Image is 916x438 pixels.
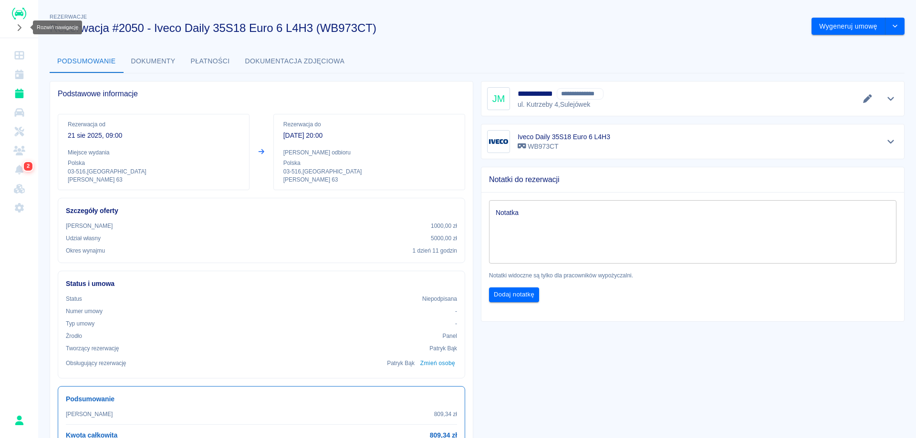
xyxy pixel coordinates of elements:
p: - [455,319,457,328]
a: Rezerwacje [4,84,34,103]
img: Image [489,132,508,151]
p: Okres wynajmu [66,246,105,255]
p: ul. Kutrzeby 4 , Sulejówek [518,100,612,110]
a: Kalendarz [4,65,34,84]
p: Status [66,295,82,303]
img: Renthelp [12,8,26,20]
h3: Rezerwacja #2050 - Iveco Daily 35S18 Euro 6 L4H3 (WB973CT) [50,21,804,35]
p: Żrodło [66,332,82,340]
button: drop-down [885,18,905,35]
button: Dokumentacja zdjęciowa [238,50,353,73]
a: Ustawienia [4,198,34,217]
a: Klienci [4,141,34,160]
p: Udział własny [66,234,101,243]
p: 1000,00 zł [431,222,457,230]
a: Flota [4,103,34,122]
div: JM [487,87,510,110]
span: Podstawowe informacje [58,89,465,99]
p: [PERSON_NAME] 63 [283,176,455,184]
p: [PERSON_NAME] 63 [68,176,239,184]
a: Serwisy [4,122,34,141]
p: Rezerwacja od [68,120,239,129]
p: Niepodpisana [422,295,457,303]
a: Dashboard [4,46,34,65]
button: Zmień osobę [418,357,457,370]
p: Notatki widoczne są tylko dla pracowników wypożyczalni. [489,271,896,280]
p: Polska [283,159,455,167]
span: 2 [25,162,31,171]
p: Panel [443,332,458,340]
h6: Szczegóły oferty [66,206,457,216]
p: [PERSON_NAME] [66,222,113,230]
p: Obsługujący rezerwację [66,359,126,367]
div: Rozwiń nawigację [33,20,82,34]
button: Podsumowanie [50,50,124,73]
p: 5000,00 zł [431,234,457,243]
p: [PERSON_NAME] odbioru [283,148,455,157]
p: - [455,307,457,316]
button: Edytuj dane [860,92,875,105]
h6: Iveco Daily 35S18 Euro 6 L4H3 [518,132,610,142]
p: Miejsce wydania [68,148,239,157]
a: Powiadomienia [4,160,34,179]
p: Patryk Bąk [429,344,457,353]
button: Rozwiń nawigację [12,21,26,34]
h6: Status i umowa [66,279,457,289]
button: Wygeneruj umowę [812,18,885,35]
p: Polska [68,159,239,167]
button: Pokaż szczegóły [883,92,899,105]
p: 03-516 , [GEOGRAPHIC_DATA] [283,167,455,176]
h6: Podsumowanie [66,394,457,404]
p: 809,34 zł [434,410,457,418]
button: Płatności [183,50,238,73]
p: Typ umowy [66,319,94,328]
p: [DATE] 20:00 [283,131,455,141]
p: Rezerwacja do [283,120,455,129]
p: Patryk Bąk [387,359,415,367]
p: Numer umowy [66,307,103,316]
p: 1 dzień 11 godzin [413,246,457,255]
p: 03-516 , [GEOGRAPHIC_DATA] [68,167,239,176]
span: Notatki do rezerwacji [489,175,896,184]
p: Tworzący rezerwację [66,344,119,353]
button: Patryk Bąk [9,410,29,430]
button: Pokaż szczegóły [883,135,899,148]
p: WB973CT [518,142,610,152]
button: Dodaj notatkę [489,287,539,302]
p: 21 sie 2025, 09:00 [68,131,239,141]
button: Dokumenty [124,50,183,73]
span: Rezerwacje [50,14,87,20]
p: [PERSON_NAME] [66,410,113,418]
a: Widget WWW [4,179,34,198]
